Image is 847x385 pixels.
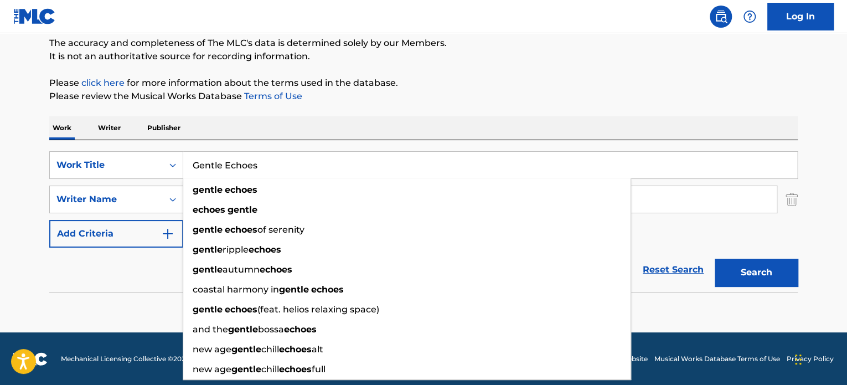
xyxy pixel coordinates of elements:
strong: gentle [228,324,258,335]
p: Publisher [144,116,184,140]
div: Drag [795,343,802,376]
img: logo [13,352,48,366]
strong: echoes [225,184,257,195]
strong: gentle [231,344,261,355]
img: MLC Logo [13,8,56,24]
strong: gentle [193,264,223,275]
strong: gentle [193,304,223,315]
p: Please review the Musical Works Database [49,90,798,103]
strong: echoes [260,264,292,275]
p: Please for more information about the terms used in the database. [49,76,798,90]
strong: echoes [249,244,281,255]
a: Public Search [710,6,732,28]
p: Work [49,116,75,140]
strong: gentle [231,364,261,374]
span: ripple [223,244,249,255]
strong: gentle [228,204,257,215]
div: Work Title [56,158,156,172]
img: 9d2ae6d4665cec9f34b9.svg [161,227,174,240]
strong: echoes [279,344,312,355]
strong: echoes [225,224,257,235]
iframe: Chat Widget [792,332,847,385]
button: Add Criteria [49,220,183,248]
span: new age [193,364,231,374]
strong: echoes [284,324,317,335]
p: The accuracy and completeness of The MLC's data is determined solely by our Members. [49,37,798,50]
strong: echoes [225,304,257,315]
img: search [714,10,727,23]
button: Search [715,259,798,286]
a: Terms of Use [242,91,302,101]
span: full [312,364,326,374]
span: of serenity [257,224,304,235]
span: chill [261,364,279,374]
strong: gentle [193,244,223,255]
strong: echoes [193,204,225,215]
span: new age [193,344,231,355]
strong: gentle [193,224,223,235]
strong: gentle [279,284,309,295]
a: Musical Works Database Terms of Use [654,354,780,364]
span: (feat. helios relaxing space) [257,304,379,315]
span: Mechanical Licensing Collective © 2025 [61,354,189,364]
span: chill [261,344,279,355]
img: help [743,10,756,23]
span: alt [312,344,323,355]
img: Delete Criterion [786,186,798,213]
div: Help [738,6,761,28]
span: autumn [223,264,260,275]
strong: echoes [279,364,312,374]
form: Search Form [49,151,798,292]
div: Writer Name [56,193,156,206]
a: Privacy Policy [787,354,834,364]
p: It is not an authoritative source for recording information. [49,50,798,63]
a: Log In [767,3,834,30]
strong: gentle [193,184,223,195]
span: and the [193,324,228,335]
span: bossa [258,324,284,335]
strong: echoes [311,284,344,295]
span: coastal harmony in [193,284,279,295]
a: click here [81,78,125,88]
a: Reset Search [637,258,709,282]
p: Writer [95,116,124,140]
